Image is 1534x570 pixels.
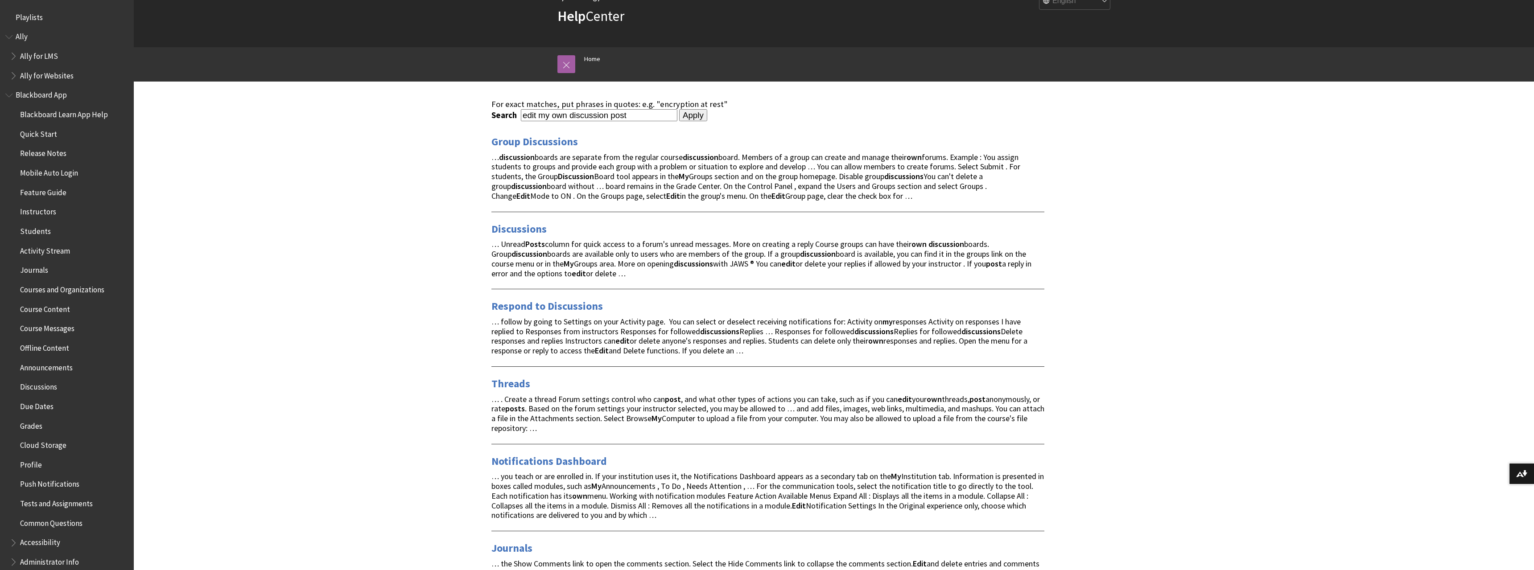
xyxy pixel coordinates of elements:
strong: discussion [511,181,547,191]
span: Announcements [20,360,73,372]
strong: My [564,258,574,269]
span: Blackboard App [16,88,67,100]
span: Offline Content [20,340,69,353]
span: … boards are separate from the regular course board. Members of a group can create and manage the... [491,152,1020,201]
strong: edit [615,336,630,346]
strong: Edit [595,345,609,356]
span: … Unread column for quick access to a forum's unread messages. More on creating a reply Course gr... [491,239,1031,278]
strong: My [679,171,689,181]
span: Administrator Info [20,554,79,566]
span: Ally for LMS [20,49,58,61]
strong: Help [557,7,586,25]
span: … . Create a thread Forum settings control who can , and what other types of actions you can take... [491,394,1044,433]
span: Quick Start [20,127,57,139]
span: Course Content [20,302,70,314]
span: Activity Stream [20,243,70,255]
strong: own [868,336,883,346]
a: Respond to Discussions [491,299,603,313]
strong: discussions [961,326,1001,336]
span: Ally [16,29,28,41]
span: Courses and Organizations [20,282,104,294]
strong: post [665,394,681,404]
span: Course Messages [20,321,74,333]
span: Journals [20,263,48,275]
label: Search [491,110,519,120]
span: Grades [20,418,42,431]
strong: My [652,413,662,423]
strong: My [891,471,901,481]
strong: discussions [674,258,713,269]
a: Home [584,53,600,65]
span: Mobile Auto Login [20,165,78,177]
span: Cloud Storage [20,438,66,450]
a: Group Discussions [491,135,578,149]
span: … follow by going to Settings on your Activity page. You can select or deselect receiving notific... [491,316,1027,356]
nav: Book outline for Anthology Ally Help [5,29,128,83]
nav: Book outline for Blackboard App Help [5,88,128,570]
span: Blackboard Learn App Help [20,107,108,119]
strong: edit [781,258,796,269]
span: Feature Guide [20,185,66,197]
span: … you teach or are enrolled in. If your institution uses it, the Notifications Dashboard appears ... [491,471,1044,520]
a: HelpCenter [557,7,624,25]
strong: my [882,316,893,327]
span: Students [20,224,51,236]
a: Discussions [491,222,547,236]
strong: Edit [666,191,680,201]
strong: discussion [683,152,718,162]
strong: discussions [854,326,894,336]
a: Threads [491,377,530,391]
strong: Discussion [558,171,594,181]
strong: discussion [499,152,535,162]
a: Notifications Dashboard [491,454,607,468]
div: For exact matches, put phrases in quotes: e.g. "encryption at rest" [491,99,1044,109]
strong: Posts [525,239,545,249]
span: Release Notes [20,146,66,158]
span: Push Notifications [20,477,79,489]
strong: My [591,481,602,491]
span: Discussions [20,379,57,391]
span: Playlists [16,10,43,22]
strong: Edit [792,500,806,511]
strong: own [907,152,922,162]
strong: post [986,258,1002,269]
strong: discussion [928,239,964,249]
span: Due Dates [20,399,54,411]
strong: discussion [800,249,836,259]
strong: edit [898,394,912,404]
span: Profile [20,457,42,469]
strong: edit [572,268,586,279]
strong: own [927,394,942,404]
span: Tests and Assignments [20,496,93,508]
input: Apply [679,109,707,122]
strong: posts [505,403,525,414]
strong: Edit [913,558,927,569]
strong: discussions [700,326,739,336]
span: Instructors [20,205,56,217]
strong: own [572,491,587,501]
strong: Edit [516,191,530,201]
strong: Edit [771,191,785,201]
nav: Book outline for Playlists [5,10,128,25]
strong: post [969,394,986,404]
span: Ally for Websites [20,68,74,80]
strong: discussion [511,249,547,259]
span: Common Questions [20,516,82,528]
strong: discussions [884,171,924,181]
span: Accessibility [20,535,60,547]
a: Journals [491,541,532,555]
strong: own [911,239,927,249]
